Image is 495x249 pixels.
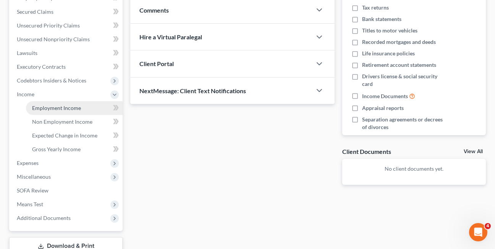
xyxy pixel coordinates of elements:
[17,187,49,194] span: SOFA Review
[32,105,81,111] span: Employment Income
[362,61,436,69] span: Retirement account statements
[17,215,71,221] span: Additional Documents
[139,33,202,40] span: Hire a Virtual Paralegal
[26,115,123,129] a: Non Employment Income
[17,91,34,97] span: Income
[348,165,480,173] p: No client documents yet.
[139,87,246,94] span: NextMessage: Client Text Notifications
[11,5,123,19] a: Secured Claims
[362,50,415,57] span: Life insurance policies
[26,101,123,115] a: Employment Income
[362,104,404,112] span: Appraisal reports
[32,132,97,139] span: Expected Change in Income
[362,27,417,34] span: Titles to motor vehicles
[362,4,389,11] span: Tax returns
[362,15,401,23] span: Bank statements
[26,142,123,156] a: Gross Yearly Income
[26,129,123,142] a: Expected Change in Income
[17,36,90,42] span: Unsecured Nonpriority Claims
[17,160,39,166] span: Expenses
[17,22,80,29] span: Unsecured Priority Claims
[362,38,436,46] span: Recorded mortgages and deeds
[17,63,66,70] span: Executory Contracts
[17,77,86,84] span: Codebtors Insiders & Notices
[11,32,123,46] a: Unsecured Nonpriority Claims
[464,149,483,154] a: View All
[362,73,443,88] span: Drivers license & social security card
[32,118,92,125] span: Non Employment Income
[17,50,37,56] span: Lawsuits
[139,6,169,14] span: Comments
[469,223,487,241] iframe: Intercom live chat
[11,60,123,74] a: Executory Contracts
[17,173,51,180] span: Miscellaneous
[11,46,123,60] a: Lawsuits
[139,60,174,67] span: Client Portal
[362,92,408,100] span: Income Documents
[17,8,53,15] span: Secured Claims
[342,147,391,155] div: Client Documents
[11,19,123,32] a: Unsecured Priority Claims
[362,116,443,131] span: Separation agreements or decrees of divorces
[17,201,43,207] span: Means Test
[32,146,81,152] span: Gross Yearly Income
[11,184,123,197] a: SOFA Review
[485,223,491,229] span: 4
